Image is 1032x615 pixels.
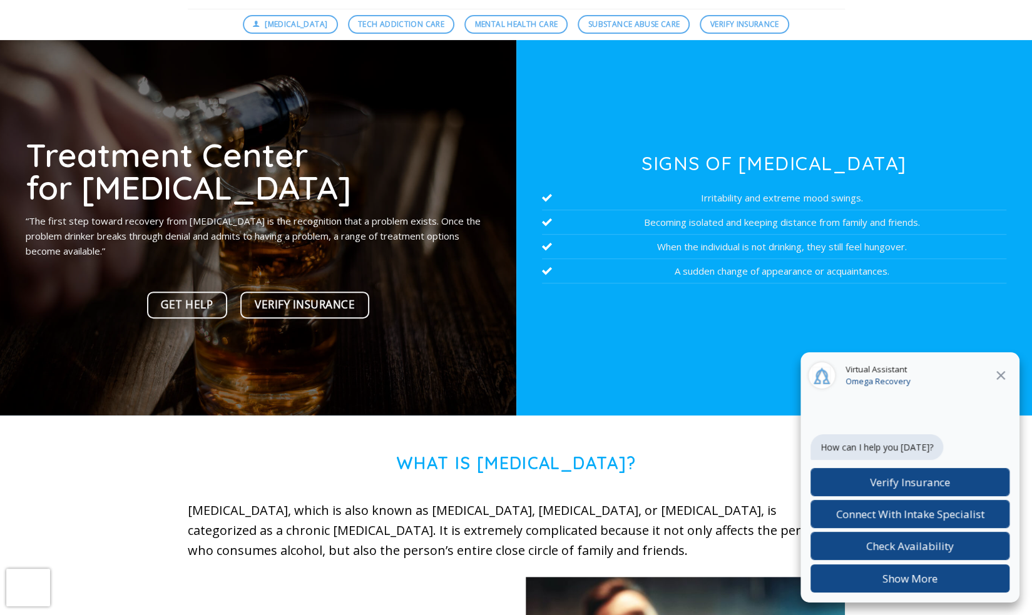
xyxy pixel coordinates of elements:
[542,210,1006,235] li: Becoming isolated and keeping distance from family and friends.
[243,15,338,34] a: [MEDICAL_DATA]
[542,186,1006,210] li: Irritability and extreme mood swings.
[542,235,1006,259] li: When the individual is not drinking, they still feel hungover.
[240,292,369,318] a: Verify Insurance
[358,18,444,30] span: Tech Addiction Care
[710,18,779,30] span: Verify Insurance
[255,296,355,313] span: Verify Insurance
[26,138,490,204] h1: Treatment Center for [MEDICAL_DATA]
[464,15,568,34] a: Mental Health Care
[348,15,455,34] a: Tech Addiction Care
[700,15,789,34] a: Verify Insurance
[542,154,1006,173] h3: Signs of [MEDICAL_DATA]
[26,213,490,258] p: “The first step toward recovery from [MEDICAL_DATA] is the recognition that a problem exists. Onc...
[578,15,690,34] a: Substance Abuse Care
[147,292,228,318] a: Get Help
[475,18,558,30] span: Mental Health Care
[188,501,845,561] p: [MEDICAL_DATA], which is also known as [MEDICAL_DATA], [MEDICAL_DATA], or [MEDICAL_DATA], is cate...
[588,18,680,30] span: Substance Abuse Care
[188,453,845,474] h1: What is [MEDICAL_DATA]?
[265,18,327,30] span: [MEDICAL_DATA]
[161,296,213,313] span: Get Help
[542,259,1006,283] li: A sudden change of appearance or acquaintances.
